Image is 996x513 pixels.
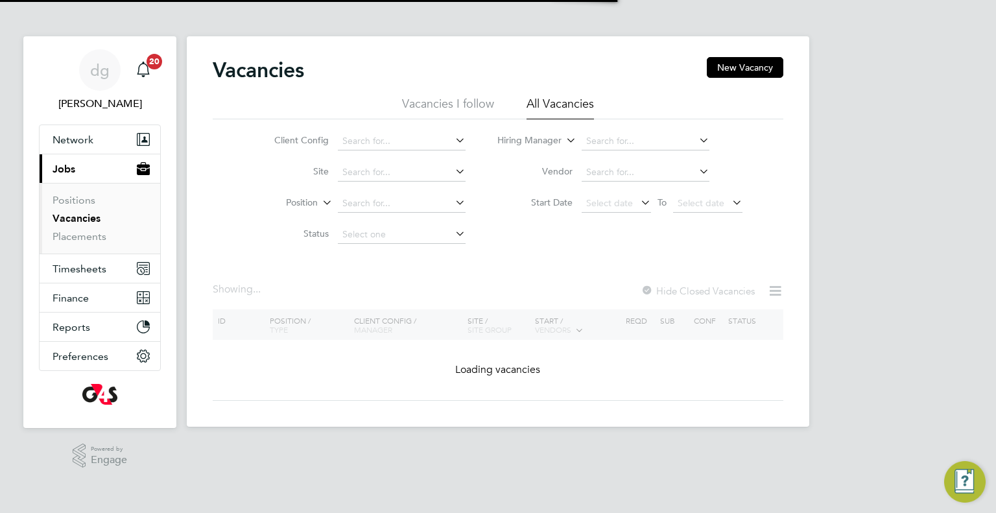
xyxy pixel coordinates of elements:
span: Engage [91,455,127,466]
span: Timesheets [53,263,106,275]
button: New Vacancy [707,57,783,78]
span: Jobs [53,163,75,175]
input: Search for... [582,163,709,182]
a: 20 [130,49,156,91]
a: Placements [53,230,106,243]
label: Client Config [254,134,329,146]
label: Site [254,165,329,177]
input: Search for... [338,132,466,150]
h2: Vacancies [213,57,304,83]
span: ... [253,283,261,296]
span: Powered by [91,444,127,455]
span: To [654,194,670,211]
input: Search for... [338,195,466,213]
button: Reports [40,313,160,341]
span: 20 [147,54,162,69]
img: g4s-logo-retina.png [82,384,117,405]
label: Start Date [498,197,573,208]
button: Timesheets [40,254,160,283]
span: Finance [53,292,89,304]
label: Hide Closed Vacancies [641,285,755,297]
a: Powered byEngage [73,444,128,468]
span: Select date [586,197,633,209]
span: dg [90,62,110,78]
span: dharmisha gohil [39,96,161,112]
span: Reports [53,321,90,333]
label: Vendor [498,165,573,177]
div: Jobs [40,183,160,254]
a: Positions [53,194,95,206]
button: Network [40,125,160,154]
a: Vacancies [53,212,101,224]
li: All Vacancies [527,96,594,119]
span: Select date [678,197,724,209]
input: Search for... [582,132,709,150]
span: Network [53,134,93,146]
button: Jobs [40,154,160,183]
label: Position [243,197,318,209]
div: Showing [213,283,263,296]
a: Go to home page [39,384,161,405]
a: dg[PERSON_NAME] [39,49,161,112]
label: Status [254,228,329,239]
nav: Main navigation [23,36,176,428]
button: Finance [40,283,160,312]
input: Select one [338,226,466,244]
li: Vacancies I follow [402,96,494,119]
span: Preferences [53,350,108,363]
button: Engage Resource Center [944,461,986,503]
label: Hiring Manager [487,134,562,147]
button: Preferences [40,342,160,370]
input: Search for... [338,163,466,182]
